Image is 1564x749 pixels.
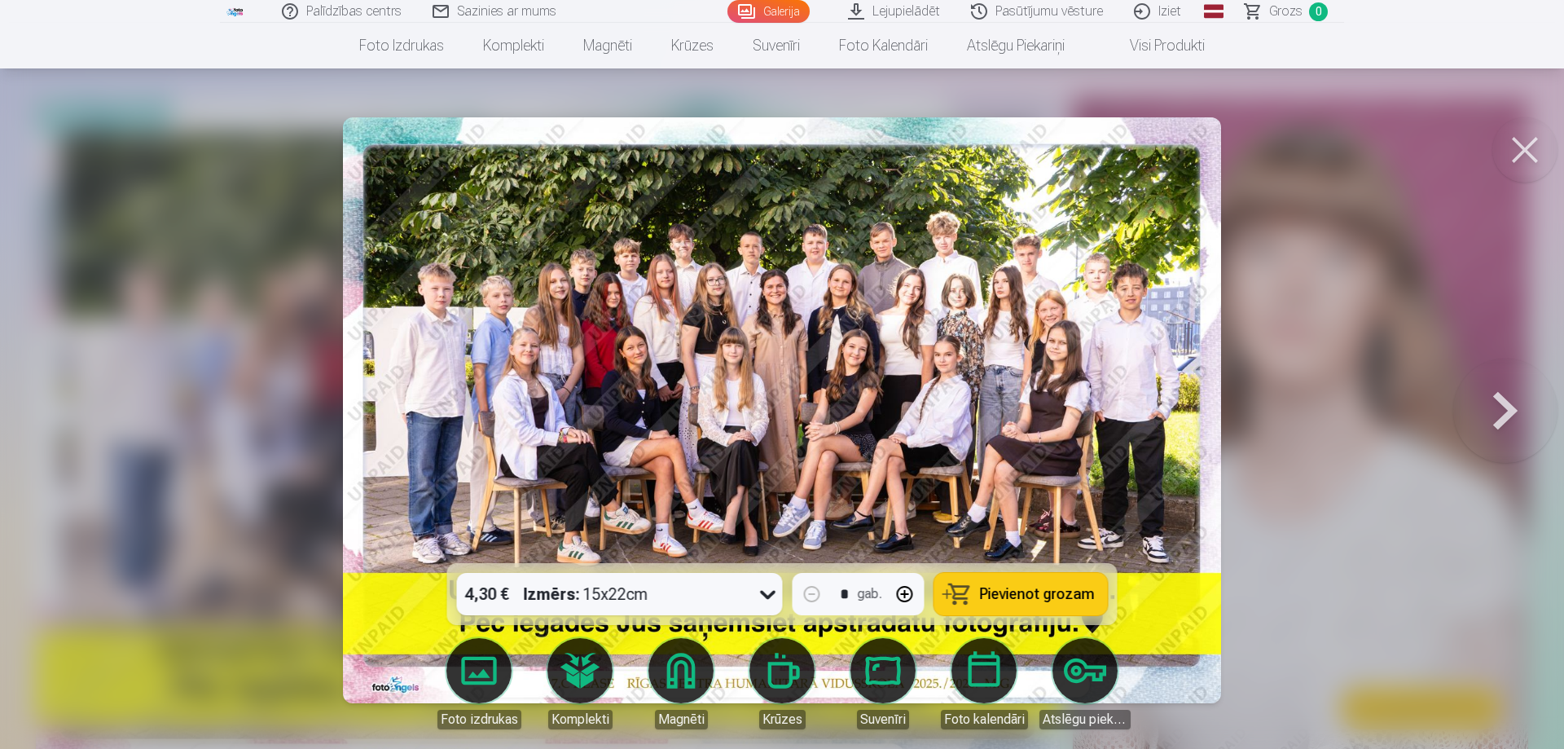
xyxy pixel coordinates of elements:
[524,573,648,615] div: 15x22cm
[819,23,947,68] a: Foto kalendāri
[457,573,517,615] div: 4,30 €
[736,638,828,729] a: Krūzes
[934,573,1108,615] button: Pievienot grozam
[655,710,708,729] div: Magnēti
[564,23,652,68] a: Magnēti
[524,583,580,606] strong: Izmērs :
[1309,2,1328,21] span: 0
[837,638,929,729] a: Suvenīri
[858,584,882,604] div: gab.
[1084,23,1224,68] a: Visi produkti
[534,638,626,729] a: Komplekti
[463,23,564,68] a: Komplekti
[938,638,1030,729] a: Foto kalendāri
[759,710,806,729] div: Krūzes
[733,23,819,68] a: Suvenīri
[433,638,525,729] a: Foto izdrukas
[548,710,613,729] div: Komplekti
[1269,2,1303,21] span: Grozs
[857,710,909,729] div: Suvenīri
[635,638,727,729] a: Magnēti
[226,7,244,16] img: /fa1
[941,710,1028,729] div: Foto kalendāri
[980,587,1095,601] span: Pievienot grozam
[652,23,733,68] a: Krūzes
[437,710,521,729] div: Foto izdrukas
[1039,710,1131,729] div: Atslēgu piekariņi
[947,23,1084,68] a: Atslēgu piekariņi
[1039,638,1131,729] a: Atslēgu piekariņi
[340,23,463,68] a: Foto izdrukas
